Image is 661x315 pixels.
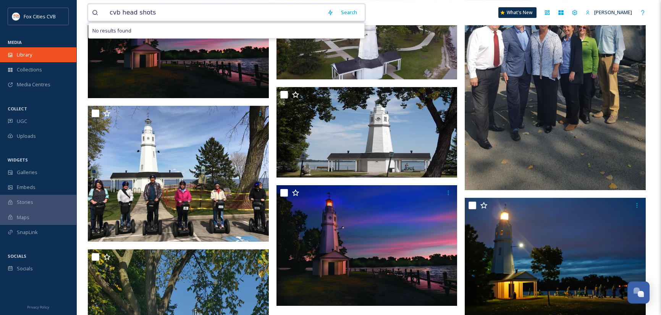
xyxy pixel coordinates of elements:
div: Search [337,5,361,20]
span: UGC [17,118,27,125]
span: Stories [17,199,33,206]
span: Socials [17,265,33,272]
img: Kimberly Point Lighthouse - Travel WI Website.jpg [276,87,457,178]
span: Maps [17,214,29,221]
span: MEDIA [8,39,22,45]
a: Privacy Policy [27,302,49,311]
span: No results found [92,27,131,34]
span: Media Centres [17,81,50,88]
button: Open Chat [627,281,650,304]
span: COLLECT [8,106,27,111]
a: [PERSON_NAME] [582,5,636,20]
span: Galleries [17,169,37,176]
span: Fox Cities CVB [24,13,56,20]
img: KimberlyPointPark_NeenahLighhouse.tif [276,185,457,306]
span: Embeds [17,184,36,191]
span: Collections [17,66,42,73]
span: [PERSON_NAME] [594,9,632,16]
span: SnapLink [17,229,38,236]
img: Glide NEW Segway Tours (5).JPG [88,106,269,242]
span: SOCIALS [8,253,26,259]
img: images.png [12,13,20,20]
span: Privacy Policy [27,305,49,310]
span: WIDGETS [8,157,28,163]
a: What's New [498,7,537,18]
span: Uploads [17,132,36,140]
span: Library [17,51,32,58]
input: Search your library [106,4,323,21]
